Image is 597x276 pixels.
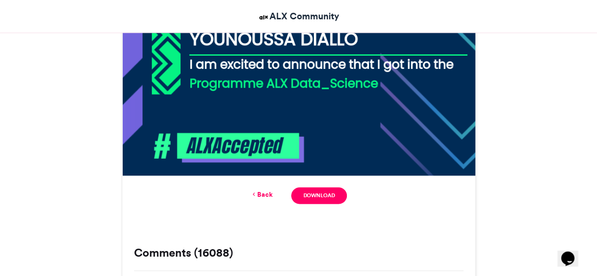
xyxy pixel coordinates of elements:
[134,247,463,259] h3: Comments (16088)
[557,238,588,267] iframe: chat widget
[250,190,272,200] a: Back
[291,187,346,204] a: Download
[258,11,269,23] img: ALX Community
[258,9,339,23] a: ALX Community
